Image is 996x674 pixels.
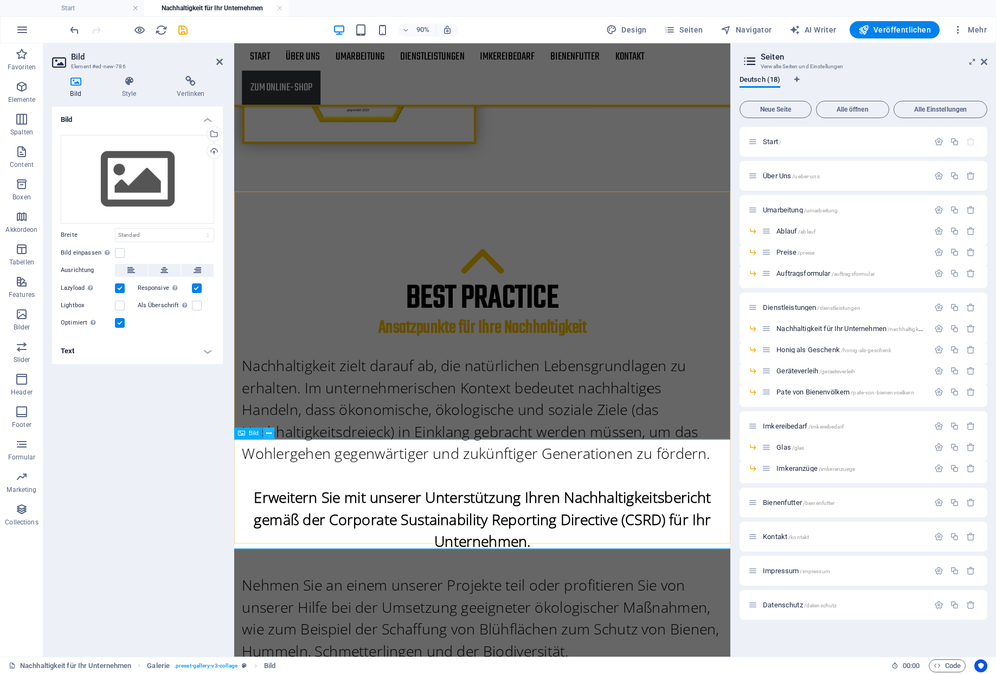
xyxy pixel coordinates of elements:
div: Duplizieren [950,324,959,333]
p: Header [11,388,33,397]
label: Responsive [138,282,192,295]
div: Impressum/impressum [760,567,929,574]
span: Code [934,659,961,672]
div: Auftragsformular/auftragsformular [773,270,929,277]
p: Collections [5,518,38,527]
span: Klick, um Seite zu öffnen [776,346,891,354]
div: Geräteverleih/geraeteverleih [773,367,929,374]
div: Wähle aus deinen Dateien, Stockfotos oder lade Dateien hoch [61,135,214,224]
span: : [910,662,912,670]
div: Imkereibedarf/imkereibedarf [760,423,929,430]
span: /kontakt [788,534,809,540]
button: Design [602,21,651,38]
p: Footer [12,420,31,429]
div: Start/ [760,138,929,145]
span: Klick, um Seite zu öffnen [763,172,820,180]
span: Klick, um Seite zu öffnen [776,325,978,333]
div: Nachhaltigkeit für Ihr Unternehmen/nachhaltigkeit-fuer-ihr-unternehmen [773,325,929,332]
button: reload [155,23,168,36]
p: Akkordeon [5,225,37,234]
div: Duplizieren [950,205,959,215]
p: Marketing [7,485,36,494]
div: Duplizieren [950,387,959,397]
div: Datenschutz/datenschutz [760,601,929,608]
span: Klick, um Seite zu öffnen [776,388,914,396]
div: Pate von Bienenvölkern/pate-von-bienenvoelkern [773,388,929,396]
span: Klick, um Seite zu öffnen [763,303,860,312]
label: Bild einpassen [61,247,115,260]
div: Kontakt/kontakt [760,533,929,540]
button: Navigator [716,21,776,38]
div: Einstellungen [934,443,943,452]
a: Klick, um Auswahl aufzuheben. Doppelklick öffnet Seitenverwaltung [9,659,131,672]
div: Duplizieren [950,171,959,180]
span: /impressum [800,568,830,574]
p: Tabellen [9,258,34,267]
div: Honig als Geschenk/honig-als-geschenk [773,346,929,353]
span: /ablauf [798,229,815,235]
div: Duplizieren [950,443,959,452]
span: Veröffentlichen [858,24,931,35]
span: Klick, um Seite zu öffnen [776,248,814,256]
div: Einstellungen [934,269,943,278]
button: Mehr [948,21,991,38]
div: Einstellungen [934,324,943,333]
div: Einstellungen [934,566,943,575]
span: Klick, um Seite zu öffnen [763,206,838,214]
button: Neue Seite [740,101,812,118]
span: 00 00 [903,659,920,672]
h4: Text [52,338,223,364]
div: Duplizieren [950,498,959,507]
span: . preset-gallery-v3-collage [174,659,237,672]
h4: Bild [52,107,223,126]
label: Ausrichtung [61,264,115,277]
span: / [779,139,781,145]
button: Seiten [660,21,708,38]
div: Über Uns/ueber-uns [760,172,929,179]
div: Einstellungen [934,422,943,431]
label: Lazyload [61,282,115,295]
div: Duplizieren [950,532,959,541]
div: Duplizieren [950,303,959,312]
button: Veröffentlichen [850,21,940,38]
div: Preise/preise [773,249,929,256]
span: Design [606,24,647,35]
span: Alle öffnen [821,106,884,113]
span: Neue Seite [744,106,807,113]
span: Klick, um Seite zu öffnen [776,367,855,375]
button: Code [929,659,966,672]
span: Klick, um Seite zu öffnen [763,138,781,146]
h2: Bild [71,52,223,62]
span: /preise [798,250,814,256]
span: Klick zum Auswählen. Doppelklick zum Bearbeiten [147,659,170,672]
div: Entfernen [966,345,975,354]
span: Klick, um Seite zu öffnen [776,269,875,277]
h4: Style [104,76,159,99]
span: Klick, um Seite zu öffnen [763,498,834,507]
span: Klick, um Seite zu öffnen [763,533,809,541]
span: Seiten [664,24,703,35]
i: Bei Größenänderung Zoomstufe automatisch an das gewählte Gerät anpassen. [442,25,452,35]
p: Favoriten [8,63,36,72]
span: Klick, um Seite zu öffnen [776,443,804,451]
span: Mehr [953,24,987,35]
div: Duplizieren [950,366,959,375]
div: Duplizieren [950,422,959,431]
div: Entfernen [966,366,975,375]
div: Imkeranzüge/imkeranzuege [773,465,929,472]
div: Entfernen [966,464,975,473]
p: Formular [8,453,36,462]
i: Save (Ctrl+S) [177,24,189,36]
span: /umarbeitung [804,208,838,213]
button: AI Writer [785,21,841,38]
span: /datenschutz [804,602,837,608]
div: Einstellungen [934,205,943,215]
label: Breite [61,232,115,238]
span: /glas [792,445,805,451]
span: /nachhaltigkeit-fuer-ihr-unternehmen [888,326,978,332]
span: Alle Einstellungen [898,106,982,113]
div: Entfernen [966,248,975,257]
div: Design (Strg+Alt+Y) [602,21,651,38]
div: Einstellungen [934,600,943,610]
span: /ueber-uns [792,173,819,179]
